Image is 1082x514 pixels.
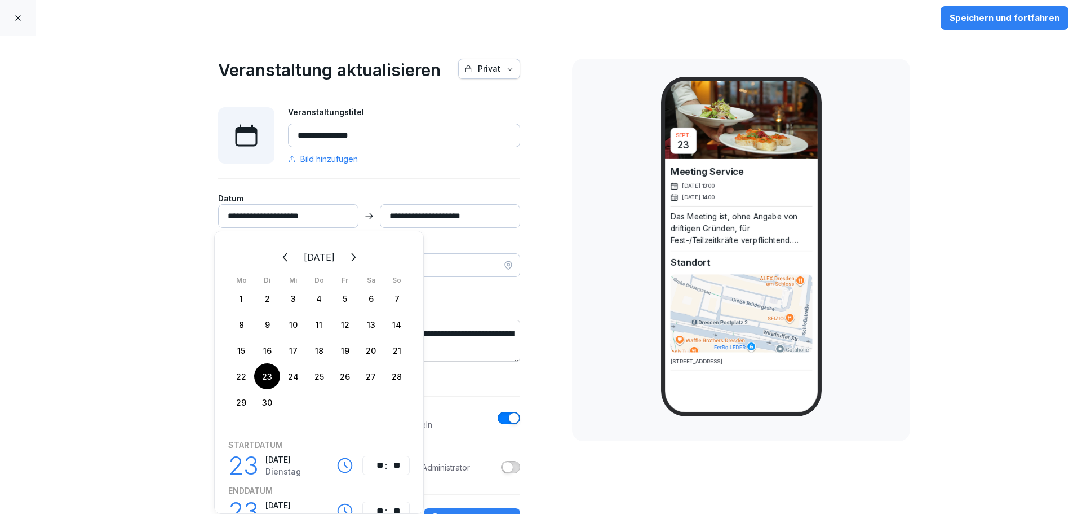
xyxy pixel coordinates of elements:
p: 23 [677,139,689,150]
th: Mi [280,275,306,285]
div: 25 [306,363,332,389]
h2: Standort [670,256,812,270]
div: 3 [280,285,306,311]
p: [DATE] 14:00 [682,193,715,201]
div: 11 [306,311,332,337]
div: Stunde, Time [371,459,384,472]
div: 1 [228,285,254,311]
div: 19 [332,337,358,363]
div: 23 [254,363,280,389]
div: 9 [254,311,280,337]
div: ⁩ [401,459,402,472]
div: Sonntag, 21. September 2025 [384,337,410,363]
p: [DATE] 13:00 [682,182,715,190]
div: Donnerstag, 18. September 2025 [306,337,332,363]
div: 8 [228,311,254,337]
label: Startdatum [228,443,410,447]
div: 17 [280,337,306,363]
div: Mittwoch, 17. September 2025 [280,337,306,363]
p: Sept. [675,131,691,139]
div: Minute, Time [388,459,401,472]
div: Samstag, 27. September 2025 [358,363,384,389]
div: Freitag, 26. September 2025 [332,363,358,389]
div: 14 [384,311,410,337]
div: September 2025 [228,245,410,415]
th: Sa [358,275,384,285]
div: 21 [384,337,410,363]
div: Freitag, 12. September 2025 [332,311,358,337]
h1: Veranstaltung aktualisieren [218,59,441,81]
th: Fr [332,275,358,285]
div: Time [362,456,410,475]
div: 10 [280,311,306,337]
div: 13 [358,311,384,337]
div: : [384,459,388,472]
div: Mittwoch, 24. September 2025 [280,363,306,389]
div: 6 [358,285,384,311]
div: Samstag, 13. September 2025 [358,311,384,337]
div: 29 [228,389,254,415]
p: [DATE] [265,499,327,511]
span: Veranstaltungstitel [288,107,364,117]
div: 23 [228,447,256,484]
div: Ausgewähltes Datum: Dienstag, 23. September 2025, Dienstag, 23. September 2025 ausgewählt [254,363,280,389]
div: Dienstag, 16. September 2025 [254,337,280,363]
div: Montag, 1. September 2025 [228,285,254,311]
img: t2i1pubqmnw1qvz4igzsb6i1.png [664,81,817,159]
div: Montag, 8. September 2025 [228,311,254,337]
h2: Meeting Service [670,165,812,179]
h2: [DATE] [304,251,335,264]
div: Mittwoch, 3. September 2025 [280,285,306,311]
div: 5 [332,285,358,311]
th: So [384,275,410,285]
div: ⁦ [370,459,371,472]
div: Montag, 15. September 2025 [228,337,254,363]
div: Donnerstag, 11. September 2025 [306,311,332,337]
div: 22 [228,363,254,389]
div: 28 [384,363,410,389]
p: Das Meeting ist, ohne Angabe von driftigen Gründen, für Fest-/Teilzeitkräfte verpflichtend. Minis... [670,211,812,246]
div: 18 [306,337,332,363]
span: Bild hinzufügen [300,153,358,165]
div: 2 [254,285,280,311]
div: Sonntag, 28. September 2025 [384,363,410,389]
span: Datum [218,194,243,203]
div: Dienstag, 9. September 2025 [254,311,280,337]
div: 4 [306,285,332,311]
p: [DATE] [265,454,327,465]
div: 12 [332,311,358,337]
div: 15 [228,337,254,363]
div: Speichern und fortfahren [950,12,1059,24]
div: Sonntag, 7. September 2025 [384,285,410,311]
div: Donnerstag, 25. September 2025 [306,363,332,389]
div: Sonntag, 14. September 2025 [384,311,410,337]
div: Freitag, 19. September 2025 [332,337,358,363]
div: Montag, 29. September 2025 [228,389,254,415]
div: 27 [358,363,384,389]
div: Samstag, 20. September 2025 [358,337,384,363]
div: Heute, Samstag, 6. September 2025 [358,285,384,311]
div: Montag, 22. September 2025 [228,363,254,389]
div: 20 [358,337,384,363]
button: Zurück [273,245,298,270]
div: Privat [464,63,514,75]
div: 30 [254,389,280,415]
div: Freitag, 5. September 2025 [332,285,358,311]
div: 26 [332,363,358,389]
div: 24 [280,363,306,389]
div: Donnerstag, 4. September 2025 [306,285,332,311]
div: Mittwoch, 10. September 2025 [280,311,306,337]
div: Dienstag, 2. September 2025 [254,285,280,311]
button: Weiter [340,245,365,270]
div: Dienstag, 30. September 2025 [254,389,280,415]
label: Enddatum [228,489,410,493]
div: 7 [384,285,410,311]
p: [STREET_ADDRESS] [670,357,812,365]
table: September 2025 [228,275,410,415]
div: 16 [254,337,280,363]
th: Di [254,275,280,285]
th: Mo [228,275,254,285]
p: Dienstag [265,465,327,477]
th: Do [306,275,332,285]
button: Speichern und fortfahren [941,6,1068,30]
